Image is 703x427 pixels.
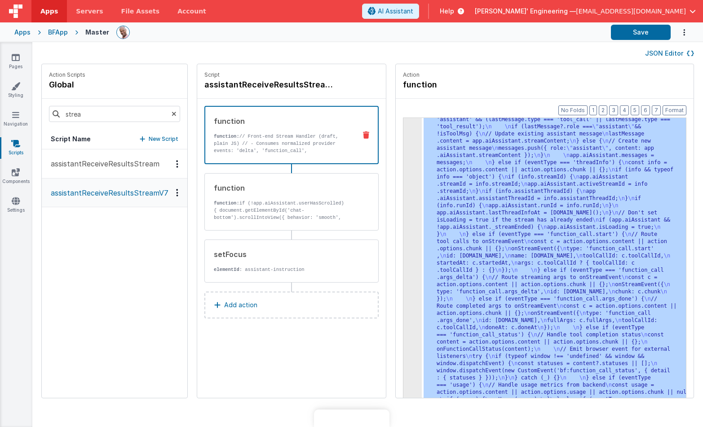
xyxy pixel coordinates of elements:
button: AI Assistant [362,4,419,19]
button: 7 [652,105,661,115]
strong: function: [214,134,239,139]
span: Servers [76,7,103,16]
div: function [214,183,349,193]
button: assistantReceiveResultsStreamV7 [42,179,187,207]
p: Action Scripts [49,71,85,78]
h4: global [49,78,85,91]
button: 6 [641,105,650,115]
button: Options [671,23,689,42]
button: 2 [599,105,607,115]
h5: Script Name [51,135,91,144]
div: Options [171,189,184,196]
p: if (!app.aiAssistant.userHasScrolled) { document.getElementById('chat-bottom').scrollIntoView({ b... [214,200,349,228]
strong: function: [214,200,239,206]
div: setFocus [214,249,349,260]
button: [PERSON_NAME]' Engineering — [EMAIL_ADDRESS][DOMAIN_NAME] [475,7,696,16]
div: BFApp [48,28,68,37]
p: assistantReceiveResultsStreamV7 [45,187,168,198]
span: AI Assistant [378,7,413,16]
p: Add action [224,300,257,310]
button: Save [611,25,671,40]
p: Action [403,71,686,78]
button: assistantReceiveResultsStream [42,149,187,179]
strong: elementId [214,267,239,272]
h4: function [403,78,538,91]
div: Master [85,28,109,37]
span: Apps [40,7,58,16]
button: 1 [589,105,597,115]
div: Options [171,160,184,168]
button: 4 [620,105,629,115]
button: New Script [140,135,178,144]
span: [EMAIL_ADDRESS][DOMAIN_NAME] [576,7,686,16]
div: function [214,116,349,126]
span: Help [440,7,454,16]
button: No Folds [558,105,588,115]
p: assistantReceiveResultsStream [45,158,159,169]
span: [PERSON_NAME]' Engineering — [475,7,576,16]
button: 3 [609,105,618,115]
button: Format [663,105,686,115]
span: File Assets [121,7,160,16]
p: // Front-end Stream Handler (draft, plain JS) // - Consumes normalized provider events: 'delta', ... [214,133,349,205]
button: 5 [631,105,639,115]
p: New Script [149,135,178,144]
p: : assistant-instruction [214,266,349,273]
p: Script [204,71,379,78]
img: 11ac31fe5dc3d0eff3fbbbf7b26fa6e1 [117,26,129,39]
input: Search scripts [49,106,180,122]
div: Apps [14,28,31,37]
h4: assistantReceiveResultsStreamV7 [204,78,339,91]
button: Add action [204,292,379,318]
button: JSON Editor [645,49,694,58]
